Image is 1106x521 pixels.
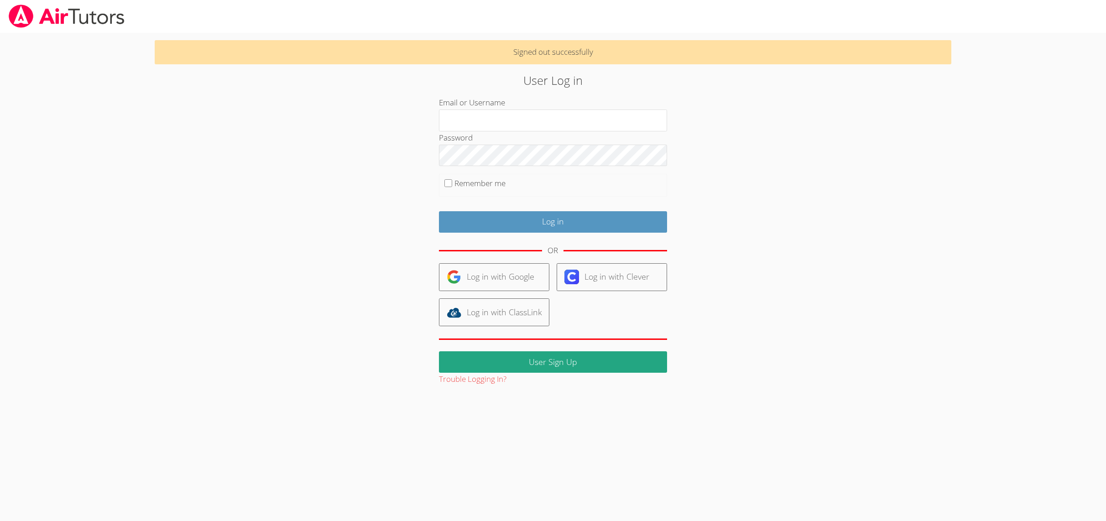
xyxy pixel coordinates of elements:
[557,263,667,291] a: Log in with Clever
[447,305,461,320] img: classlink-logo-d6bb404cc1216ec64c9a2012d9dc4662098be43eaf13dc465df04b49fa7ab582.svg
[8,5,125,28] img: airtutors_banner-c4298cdbf04f3fff15de1276eac7730deb9818008684d7c2e4769d2f7ddbe033.png
[439,373,506,386] button: Trouble Logging In?
[439,211,667,233] input: Log in
[564,270,579,284] img: clever-logo-6eab21bc6e7a338710f1a6ff85c0baf02591cd810cc4098c63d3a4b26e2feb20.svg
[447,270,461,284] img: google-logo-50288ca7cdecda66e5e0955fdab243c47b7ad437acaf1139b6f446037453330a.svg
[439,263,549,291] a: Log in with Google
[454,178,506,188] label: Remember me
[155,40,951,64] p: Signed out successfully
[439,132,473,143] label: Password
[439,298,549,326] a: Log in with ClassLink
[439,351,667,373] a: User Sign Up
[255,72,852,89] h2: User Log in
[439,97,505,108] label: Email or Username
[548,244,558,257] div: OR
